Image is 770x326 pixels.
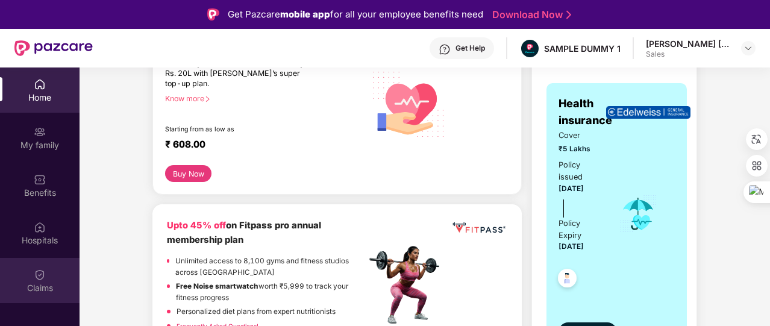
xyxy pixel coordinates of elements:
img: svg+xml;base64,PHN2ZyB4bWxucz0iaHR0cDovL3d3dy53My5vcmcvMjAwMC9zdmciIHhtbG5zOnhsaW5rPSJodHRwOi8vd3... [366,60,452,147]
img: svg+xml;base64,PHN2ZyBpZD0iSG9zcGl0YWxzIiB4bWxucz0iaHR0cDovL3d3dy53My5vcmcvMjAwMC9zdmciIHdpZHRoPS... [34,221,46,233]
span: [DATE] [559,242,584,251]
strong: mobile app [280,8,330,20]
b: on Fitpass pro annual membership plan [167,220,321,245]
b: Upto 45% off [167,220,226,231]
img: fppp.png [451,219,507,236]
div: Policy issued [559,159,603,183]
p: worth ₹5,999 to track your fitness progress [176,281,366,303]
img: svg+xml;base64,PHN2ZyBpZD0iQmVuZWZpdHMiIHhtbG5zPSJodHRwOi8vd3d3LnczLm9yZy8yMDAwL3N2ZyIgd2lkdGg9Ij... [34,174,46,186]
div: Get Pazcare for all your employee benefits need [228,7,483,22]
span: [DATE] [559,184,584,193]
img: insurerLogo [606,106,690,119]
div: Get Help [455,43,485,53]
span: Cover [559,130,603,142]
img: svg+xml;base64,PHN2ZyB4bWxucz0iaHR0cDovL3d3dy53My5vcmcvMjAwMC9zdmciIHdpZHRoPSI0OC45NDMiIGhlaWdodD... [552,265,582,295]
div: SAMPLE DUMMY 1 [544,43,621,54]
div: Know more [165,94,358,102]
span: right [204,96,211,102]
p: Unlimited access to 8,100 gyms and fitness studios across [GEOGRAPHIC_DATA] [175,255,366,278]
img: Pazcare_Alternative_logo-01-01.png [521,40,539,57]
img: New Pazcare Logo [14,40,93,56]
p: Personalized diet plans from expert nutritionists [177,306,336,318]
div: Policy Expiry [559,218,603,242]
a: Download Now [492,8,568,21]
img: Stroke [566,8,571,21]
img: svg+xml;base64,PHN2ZyBpZD0iQ2xhaW0iIHhtbG5zPSJodHRwOi8vd3d3LnczLm9yZy8yMDAwL3N2ZyIgd2lkdGg9IjIwIi... [34,269,46,281]
img: Logo [207,8,219,20]
img: svg+xml;base64,PHN2ZyBpZD0iSG9tZSIgeG1sbnM9Imh0dHA6Ly93d3cudzMub3JnLzIwMDAvc3ZnIiB3aWR0aD0iMjAiIG... [34,78,46,90]
img: svg+xml;base64,PHN2ZyBpZD0iRHJvcGRvd24tMzJ4MzIiIHhtbG5zPSJodHRwOi8vd3d3LnczLm9yZy8yMDAwL3N2ZyIgd2... [743,43,753,53]
div: ₹ 608.00 [165,139,354,153]
div: [PERSON_NAME] [PERSON_NAME] [646,38,730,49]
div: Sales [646,49,730,59]
img: svg+xml;base64,PHN2ZyBpZD0iSGVscC0zMngzMiIgeG1sbnM9Imh0dHA6Ly93d3cudzMub3JnLzIwMDAvc3ZnIiB3aWR0aD... [439,43,451,55]
span: Health insurance [559,95,612,130]
div: Increase your health insurance cover by Rs. 20L with [PERSON_NAME]’s super top-up plan. [165,59,314,89]
img: svg+xml;base64,PHN2ZyB3aWR0aD0iMjAiIGhlaWdodD0iMjAiIHZpZXdCb3g9IjAgMCAyMCAyMCIgZmlsbD0ibm9uZSIgeG... [34,126,46,138]
img: icon [619,194,658,234]
div: Starting from as low as [165,125,315,134]
span: ₹5 Lakhs [559,143,603,155]
button: Buy Now [165,165,211,182]
strong: Free Noise smartwatch [176,282,258,290]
